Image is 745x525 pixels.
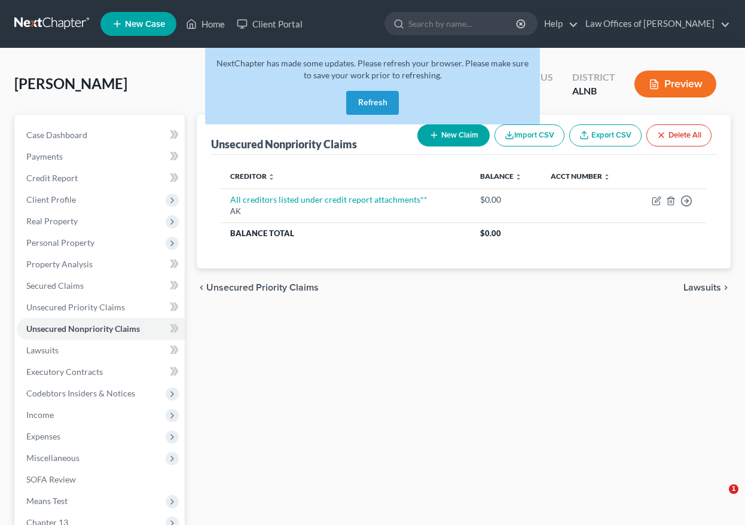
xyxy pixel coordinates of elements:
[216,58,529,80] span: NextChapter has made some updates. Please refresh your browser. Please make sure to save your wor...
[230,172,275,181] a: Creditor unfold_more
[408,13,518,35] input: Search by name...
[26,237,94,248] span: Personal Property
[230,206,461,217] div: AK
[17,297,185,318] a: Unsecured Priority Claims
[26,173,78,183] span: Credit Report
[26,194,76,204] span: Client Profile
[17,361,185,383] a: Executory Contracts
[603,173,610,181] i: unfold_more
[211,137,357,151] div: Unsecured Nonpriority Claims
[17,167,185,189] a: Credit Report
[26,367,103,377] span: Executory Contracts
[17,275,185,297] a: Secured Claims
[26,431,60,441] span: Expenses
[180,13,231,35] a: Home
[494,124,564,146] button: Import CSV
[579,13,730,35] a: Law Offices of [PERSON_NAME]
[551,172,610,181] a: Acct Number unfold_more
[206,283,319,292] span: Unsecured Priority Claims
[268,173,275,181] i: unfold_more
[26,388,135,398] span: Codebtors Insiders & Notices
[26,151,63,161] span: Payments
[26,130,87,140] span: Case Dashboard
[346,91,399,115] button: Refresh
[683,283,731,292] button: Lawsuits chevron_right
[26,323,140,334] span: Unsecured Nonpriority Claims
[480,194,532,206] div: $0.00
[704,484,733,513] iframe: Intercom live chat
[538,13,578,35] a: Help
[634,71,716,97] button: Preview
[515,173,522,181] i: unfold_more
[17,254,185,275] a: Property Analysis
[683,283,721,292] span: Lawsuits
[26,302,125,312] span: Unsecured Priority Claims
[17,124,185,146] a: Case Dashboard
[231,13,309,35] a: Client Portal
[26,474,76,484] span: SOFA Review
[17,469,185,490] a: SOFA Review
[197,283,319,292] button: chevron_left Unsecured Priority Claims
[729,484,738,494] span: 1
[197,283,206,292] i: chevron_left
[17,146,185,167] a: Payments
[480,228,501,238] span: $0.00
[14,75,127,92] span: [PERSON_NAME]
[26,453,80,463] span: Miscellaneous
[26,345,59,355] span: Lawsuits
[646,124,712,146] button: Delete All
[480,172,522,181] a: Balance unfold_more
[417,124,490,146] button: New Claim
[721,283,731,292] i: chevron_right
[17,340,185,361] a: Lawsuits
[125,20,165,29] span: New Case
[17,318,185,340] a: Unsecured Nonpriority Claims
[26,216,78,226] span: Real Property
[569,124,642,146] a: Export CSV
[26,410,54,420] span: Income
[26,280,84,291] span: Secured Claims
[572,71,615,84] div: District
[26,259,93,269] span: Property Analysis
[230,194,428,204] a: All creditors listed under credit report attachments**
[221,222,471,244] th: Balance Total
[26,496,68,506] span: Means Test
[572,84,615,98] div: ALNB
